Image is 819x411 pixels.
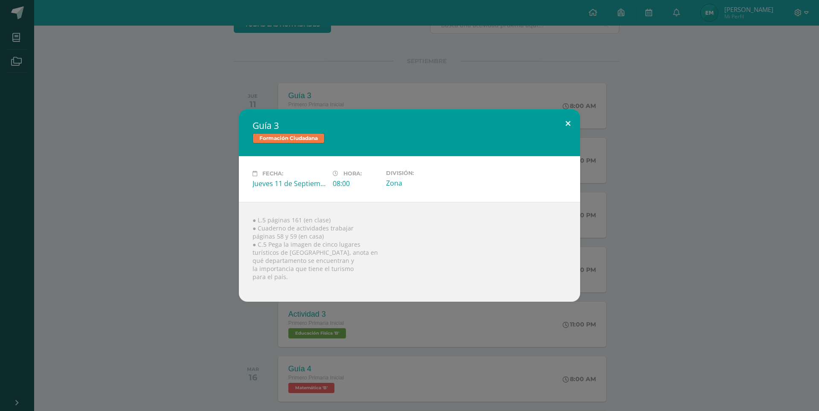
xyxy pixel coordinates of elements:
span: Formación Ciudadana [253,133,325,143]
label: División: [386,170,459,176]
span: Fecha: [262,170,283,177]
div: Jueves 11 de Septiembre [253,179,326,188]
span: Hora: [343,170,362,177]
div: Zona [386,178,459,188]
h2: Guía 3 [253,120,566,131]
button: Close (Esc) [556,109,580,138]
div: ● L.5 páginas 161 (en clase) ● Cuaderno de actividades trabajar páginas 58 y 59 (en casa) ● C.5 P... [239,202,580,302]
div: 08:00 [333,179,379,188]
